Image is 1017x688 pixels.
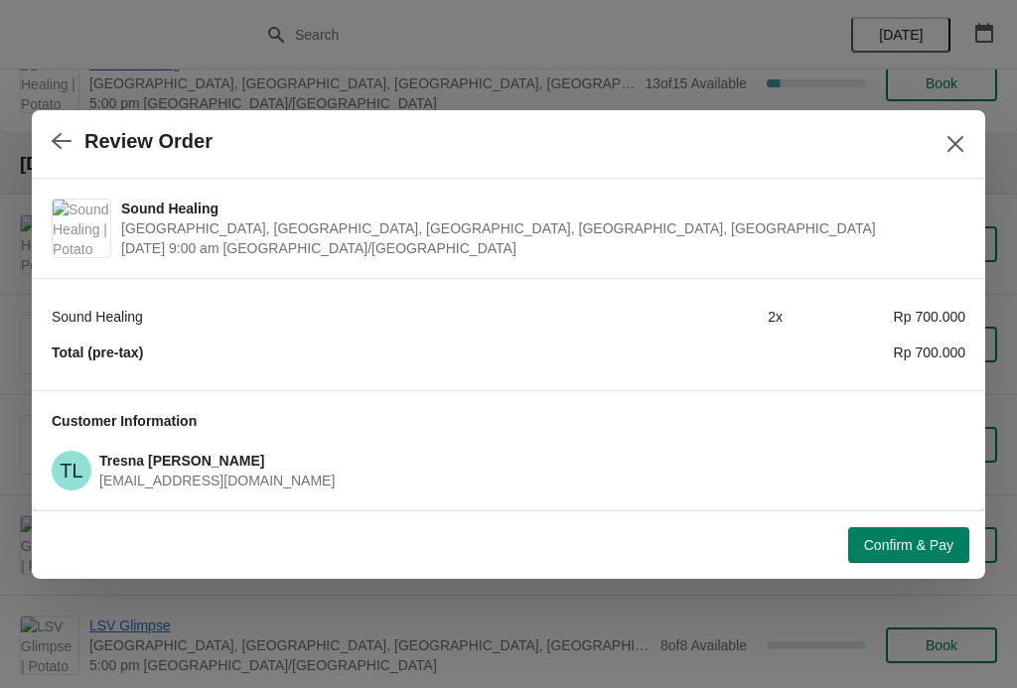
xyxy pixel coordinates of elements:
[53,200,110,257] img: Sound Healing | Potato Head Suites & Studios, Jalan Petitenget, Seminyak, Badung Regency, Bali, I...
[99,473,335,488] span: [EMAIL_ADDRESS][DOMAIN_NAME]
[121,218,955,238] span: [GEOGRAPHIC_DATA], [GEOGRAPHIC_DATA], [GEOGRAPHIC_DATA], [GEOGRAPHIC_DATA], [GEOGRAPHIC_DATA]
[52,413,197,429] span: Customer Information
[783,343,965,362] div: Rp 700.000
[783,307,965,327] div: Rp 700.000
[600,307,783,327] div: 2 x
[52,344,143,360] strong: Total (pre-tax)
[121,238,955,258] span: [DATE] 9:00 am [GEOGRAPHIC_DATA]/[GEOGRAPHIC_DATA]
[938,126,973,162] button: Close
[84,130,213,153] h2: Review Order
[848,527,969,563] button: Confirm & Pay
[864,537,953,553] span: Confirm & Pay
[99,453,265,469] span: Tresna [PERSON_NAME]
[52,307,600,327] div: Sound Healing
[121,199,955,218] span: Sound Healing
[52,451,91,490] span: Tresna
[60,460,82,482] text: TL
